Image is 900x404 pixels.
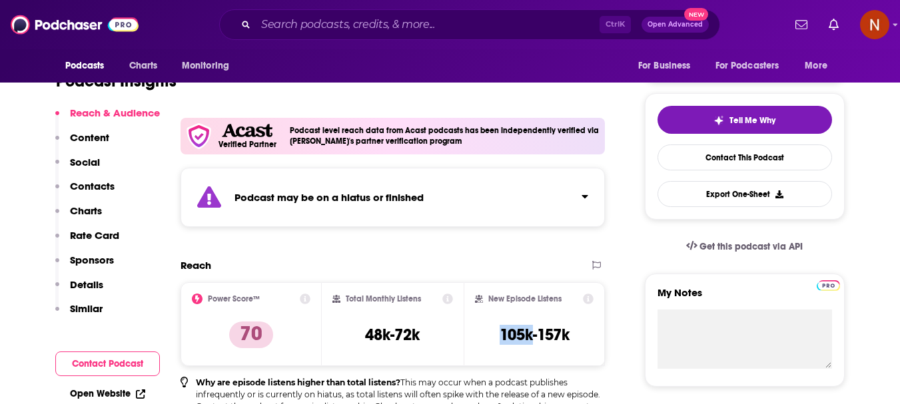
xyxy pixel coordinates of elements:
p: Content [70,131,109,144]
img: Acast [222,124,272,138]
h3: 48k-72k [365,325,420,345]
span: Charts [129,57,158,75]
p: Rate Card [70,229,119,242]
span: Ctrl K [600,16,631,33]
button: Export One-Sheet [658,181,832,207]
span: More [805,57,827,75]
a: Pro website [817,278,840,291]
p: Contacts [70,180,115,192]
button: Social [55,156,100,180]
span: Podcasts [65,57,105,75]
label: My Notes [658,286,832,309]
b: Why are episode listens higher than total listens? [196,377,400,387]
img: verfied icon [186,123,212,149]
button: tell me why sparkleTell Me Why [658,106,832,134]
h3: 105k-157k [500,325,570,345]
div: Search podcasts, credits, & more... [219,9,720,40]
section: Click to expand status details [181,168,606,227]
p: Reach & Audience [70,106,160,119]
img: Podchaser Pro [817,280,840,291]
span: Get this podcast via API [699,241,803,252]
button: open menu [173,53,246,79]
button: Contact Podcast [55,351,160,376]
button: Details [55,278,103,303]
h2: New Episode Listens [488,294,562,303]
strong: Podcast may be on a hiatus or finished [234,191,424,204]
p: Details [70,278,103,291]
img: tell me why sparkle [713,115,724,126]
h2: Total Monthly Listens [346,294,421,303]
a: Show notifications dropdown [790,13,813,36]
button: open menu [56,53,122,79]
a: Contact This Podcast [658,144,832,170]
span: Open Advanced [648,21,703,28]
span: Tell Me Why [729,115,775,126]
span: For Business [638,57,691,75]
button: Content [55,131,109,156]
span: Monitoring [182,57,229,75]
p: 70 [229,321,273,348]
p: Charts [70,204,102,217]
button: Reach & Audience [55,106,160,131]
button: open menu [629,53,707,79]
a: Show notifications dropdown [823,13,844,36]
p: Social [70,156,100,168]
input: Search podcasts, credits, & more... [256,14,600,35]
p: Sponsors [70,254,114,266]
h5: Verified Partner [219,140,276,148]
p: Similar [70,302,103,315]
a: Open Website [70,388,145,399]
button: Show profile menu [860,10,889,39]
button: Charts [55,204,102,229]
h2: Reach [181,259,211,272]
a: Charts [121,53,166,79]
button: Open AdvancedNew [642,17,709,33]
button: Similar [55,302,103,327]
span: New [684,8,708,21]
h2: Power Score™ [208,294,260,303]
h4: Podcast level reach data from Acast podcasts has been independently verified via [PERSON_NAME]'s ... [290,126,600,146]
button: open menu [795,53,844,79]
span: For Podcasters [715,57,779,75]
button: open menu [707,53,799,79]
img: Podchaser - Follow, Share and Rate Podcasts [11,12,139,37]
button: Contacts [55,180,115,204]
button: Sponsors [55,254,114,278]
span: Logged in as AdelNBM [860,10,889,39]
button: Rate Card [55,229,119,254]
img: User Profile [860,10,889,39]
a: Get this podcast via API [675,230,814,263]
